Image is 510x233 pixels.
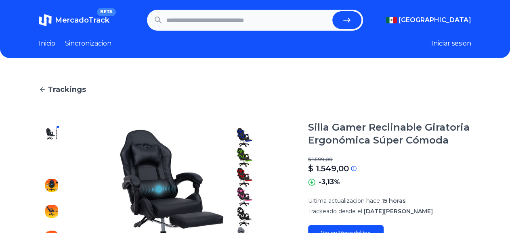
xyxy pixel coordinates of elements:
span: MercadoTrack [55,16,109,25]
span: Ultima actualizacion hace [308,197,380,204]
span: 15 horas [382,197,406,204]
img: MercadoTrack [39,14,52,27]
p: $ 1.599,00 [308,156,471,163]
img: Silla Gamer Reclinable Giratoria Ergonómica Súper Cómoda [45,179,58,192]
img: Silla Gamer Reclinable Giratoria Ergonómica Súper Cómoda [45,127,58,140]
span: [GEOGRAPHIC_DATA] [399,15,471,25]
span: BETA [97,8,116,16]
button: Iniciar sesion [431,39,471,48]
span: [DATE][PERSON_NAME] [364,208,433,215]
p: -3,13% [319,177,340,187]
img: Silla Gamer Reclinable Giratoria Ergonómica Súper Cómoda [45,153,58,166]
a: Inicio [39,39,55,48]
a: Trackings [39,84,471,95]
img: Mexico [386,17,397,23]
a: Sincronizacion [65,39,111,48]
button: [GEOGRAPHIC_DATA] [386,15,471,25]
a: MercadoTrackBETA [39,14,109,27]
span: Trackeado desde el [308,208,362,215]
span: Trackings [48,84,86,95]
h1: Silla Gamer Reclinable Giratoria Ergonómica Súper Cómoda [308,121,471,147]
img: Silla Gamer Reclinable Giratoria Ergonómica Súper Cómoda [45,205,58,218]
p: $ 1.549,00 [308,163,349,174]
